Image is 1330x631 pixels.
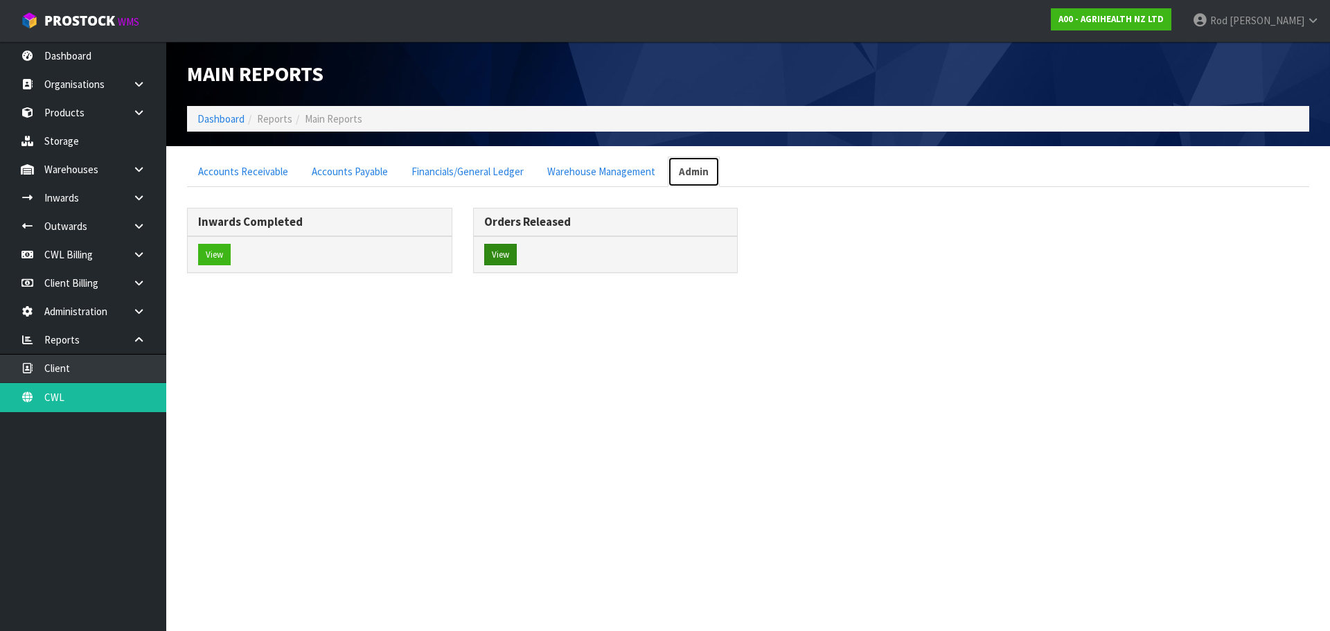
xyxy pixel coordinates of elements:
[400,157,535,186] a: Financials/General Ledger
[1058,13,1164,25] strong: A00 - AGRIHEALTH NZ LTD
[305,112,362,125] span: Main Reports
[1051,8,1171,30] a: A00 - AGRIHEALTH NZ LTD
[21,12,38,29] img: cube-alt.png
[44,12,115,30] span: ProStock
[536,157,666,186] a: Warehouse Management
[198,244,231,266] button: View
[301,157,399,186] a: Accounts Payable
[1230,14,1304,27] span: [PERSON_NAME]
[484,244,517,266] button: View
[118,15,139,28] small: WMS
[197,112,245,125] a: Dashboard
[257,112,292,125] span: Reports
[187,157,299,186] a: Accounts Receivable
[1210,14,1227,27] span: Rod
[198,215,441,229] h3: Inwards Completed
[187,60,323,87] span: Main Reports
[484,215,727,229] h3: Orders Released
[668,157,720,186] a: Admin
